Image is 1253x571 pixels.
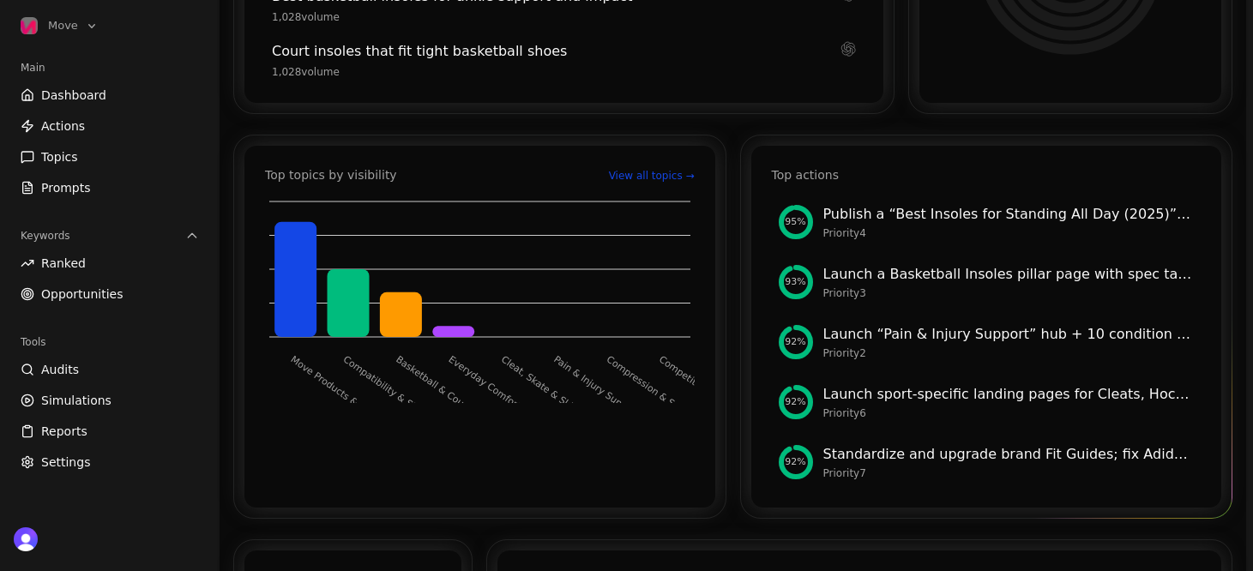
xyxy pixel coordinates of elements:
[14,328,206,356] div: Tools
[41,285,123,303] span: Opportunities
[48,18,78,33] span: Move
[772,257,1202,307] a: Impact 93%Launch a Basketball Insoles pillar page with spec table, answer boxes, and rich schemaP...
[41,423,87,440] span: Reports
[447,354,560,438] text: Everyday Comfort & All‑D…
[14,527,38,551] img: 's logo
[772,166,839,183] div: Top actions
[341,354,442,429] text: Compatibility & Shoe Fit
[823,324,1195,345] div: Launch “Pain & Injury Support” hub + 10 condition pages with answer boxes and model picker
[41,87,106,104] span: Dashboard
[499,354,603,431] text: Cleat, Skate & Ski Insol…
[265,38,863,82] a: Court insoles that fit tight basketball shoes1,028volume
[551,354,641,421] text: Pain & Injury Support
[785,395,805,410] span: 92 %
[14,112,206,140] a: Actions
[823,346,1195,360] div: Priority 2
[785,455,805,470] span: 92 %
[14,174,206,201] a: Prompts
[14,356,206,383] a: Audits
[823,286,1195,300] div: Priority 3
[772,437,1202,487] a: Impact 92%Standardize and upgrade brand Fit Guides; fix Adidas URL; add no‑trim tables + FAQ/HowT...
[14,249,206,277] a: Ranked
[772,197,1202,247] a: Impact 95%Publish a “Best Insoles for Standing All Day (2025)” commercial hub with ItemList/FAQ/H...
[41,454,90,471] span: Settings
[779,265,813,299] div: Impact 93%
[823,204,1195,225] div: Publish a “Best Insoles for Standing All Day (2025)” commercial hub with ItemList/FAQ/HowTo schema
[265,166,397,183] div: Top topics by visibility
[785,275,805,290] span: 93 %
[772,317,1202,367] a: Impact 92%Launch “Pain & Injury Support” hub + 10 condition pages with answer boxes and model pic...
[823,384,1195,405] div: Launch sport-specific landing pages for Cleats, Hockey Skates, and Ski Boots with answer boxes an...
[823,466,1195,480] div: Priority 7
[14,387,206,414] a: Simulations
[14,222,206,249] button: Keywords
[14,280,206,308] a: Opportunities
[41,148,78,165] span: Topics
[14,54,206,81] div: Main
[21,17,38,34] img: Move
[394,354,501,434] text: Basketball & Court Insol…
[823,406,1195,420] div: Priority 6
[779,205,813,239] div: Impact 95%
[14,143,206,171] a: Topics
[14,448,206,476] a: Settings
[14,14,105,38] button: Open organization switcher
[272,65,340,79] span: 1,028 volume
[779,385,813,419] div: Impact 92%
[823,444,1195,465] div: Standardize and upgrade brand Fit Guides; fix Adidas URL; add no‑trim tables + FAQ/HowTo schema
[605,354,722,442] text: Compression & Support So…
[14,527,38,551] button: Open user button
[823,264,1195,285] div: Launch a Basketball Insoles pillar page with spec table, answer boxes, and rich schema
[779,445,813,479] div: Impact 92%
[785,215,805,230] span: 95 %
[14,418,206,445] a: Reports
[785,335,805,350] span: 92 %
[14,81,206,109] a: Dashboard
[272,41,830,62] div: Court insoles that fit tight basketball shoes
[288,354,385,427] text: Move Products & Brand
[41,255,86,272] span: Ranked
[772,377,1202,427] a: Impact 92%Launch sport-specific landing pages for Cleats, Hockey Skates, and Ski Boots with answe...
[41,179,91,196] span: Prompts
[609,169,695,183] a: View all topics →
[779,325,813,359] div: Impact 92%
[41,361,79,378] span: Audits
[41,392,111,409] span: Simulations
[823,226,1195,240] div: Priority 4
[41,117,85,135] span: Actions
[272,10,340,24] span: 1,028 volume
